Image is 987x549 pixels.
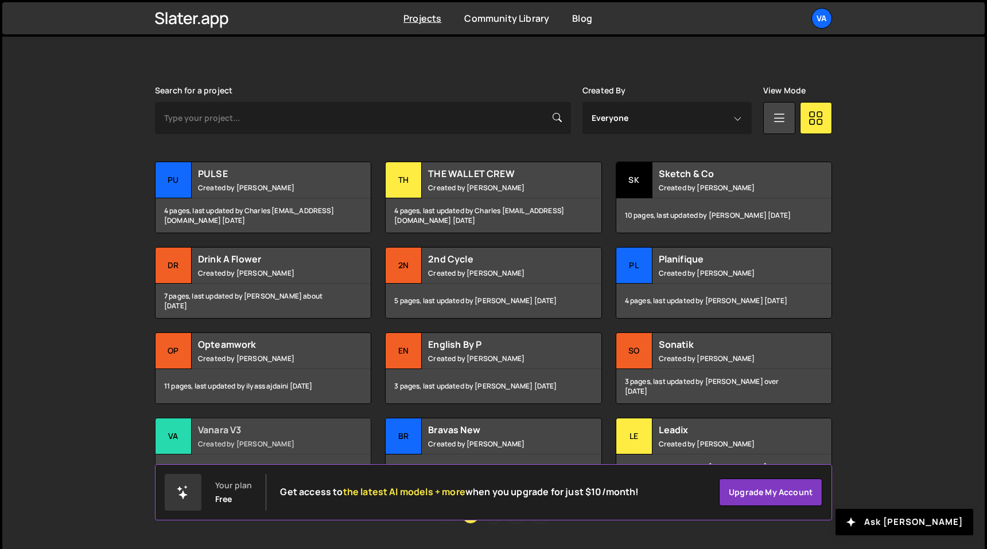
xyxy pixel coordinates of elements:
a: 2n 2nd Cycle Created by [PERSON_NAME] 5 pages, last updated by [PERSON_NAME] [DATE] [385,247,601,319]
div: TH [386,162,422,198]
div: Dr [156,248,192,284]
a: Br Bravas New Created by [PERSON_NAME] 4 pages, last updated by [PERSON_NAME] [DATE] [385,418,601,489]
h2: Opteamwork [198,338,336,351]
div: 7 pages, last updated by [PERSON_NAME] about [DATE] [156,284,371,318]
a: Le Leadix Created by [PERSON_NAME] 10 pages, last updated by [PERSON_NAME] almost [DATE] [616,418,832,489]
h2: Get access to when you upgrade for just $10/month! [280,487,639,497]
div: Va [156,418,192,454]
input: Type your project... [155,102,571,134]
label: Search for a project [155,86,232,95]
div: 4 pages, last updated by Charles [EMAIL_ADDRESS][DOMAIN_NAME] [DATE] [386,198,601,233]
small: Created by [PERSON_NAME] [428,354,566,363]
div: Br [386,418,422,454]
small: Created by [PERSON_NAME] [198,439,336,449]
a: TH THE WALLET CREW Created by [PERSON_NAME] 4 pages, last updated by Charles [EMAIL_ADDRESS][DOMA... [385,162,601,233]
a: En English By P Created by [PERSON_NAME] 3 pages, last updated by [PERSON_NAME] [DATE] [385,332,601,404]
small: Created by [PERSON_NAME] [428,439,566,449]
small: Created by [PERSON_NAME] [198,354,336,363]
a: Dr Drink A Flower Created by [PERSON_NAME] 7 pages, last updated by [PERSON_NAME] about [DATE] [155,247,371,319]
div: 2n [386,248,422,284]
h2: THE WALLET CREW [428,167,566,180]
a: Va Vanara V3 Created by [PERSON_NAME] 25 pages, last updated by [PERSON_NAME] [DATE] [155,418,371,489]
span: the latest AI models + more [343,485,465,498]
div: 10 pages, last updated by [PERSON_NAME] [DATE] [616,198,831,233]
div: 10 pages, last updated by [PERSON_NAME] almost [DATE] [616,454,831,489]
label: Created By [582,86,626,95]
small: Created by [PERSON_NAME] [659,183,797,193]
small: Created by [PERSON_NAME] [659,268,797,278]
a: Upgrade my account [719,479,822,506]
a: Blog [572,12,592,25]
a: Va [811,8,832,29]
div: So [616,333,652,369]
div: 3 pages, last updated by [PERSON_NAME] [DATE] [386,369,601,403]
label: View Mode [763,86,806,95]
div: 25 pages, last updated by [PERSON_NAME] [DATE] [156,454,371,489]
small: Created by [PERSON_NAME] [198,268,336,278]
h2: Sketch & Co [659,167,797,180]
a: PU PULSE Created by [PERSON_NAME] 4 pages, last updated by Charles [EMAIL_ADDRESS][DOMAIN_NAME] [... [155,162,371,233]
small: Created by [PERSON_NAME] [198,183,336,193]
h2: Leadix [659,423,797,436]
h2: Bravas New [428,423,566,436]
h2: English By P [428,338,566,351]
div: Sk [616,162,652,198]
div: 3 pages, last updated by [PERSON_NAME] over [DATE] [616,369,831,403]
small: Created by [PERSON_NAME] [659,354,797,363]
a: Projects [403,12,441,25]
small: Created by [PERSON_NAME] [428,268,566,278]
div: 5 pages, last updated by [PERSON_NAME] [DATE] [386,284,601,318]
h2: PULSE [198,167,336,180]
h2: Planifique [659,253,797,265]
div: PU [156,162,192,198]
div: Op [156,333,192,369]
div: 11 pages, last updated by ilyass ajdaini [DATE] [156,369,371,403]
div: Your plan [215,481,252,490]
small: Created by [PERSON_NAME] [428,183,566,193]
div: 4 pages, last updated by Charles [EMAIL_ADDRESS][DOMAIN_NAME] [DATE] [156,198,371,233]
small: Created by [PERSON_NAME] [659,439,797,449]
h2: Drink A Flower [198,253,336,265]
div: Free [215,495,232,504]
h2: Vanara V3 [198,423,336,436]
a: Op Opteamwork Created by [PERSON_NAME] 11 pages, last updated by ilyass ajdaini [DATE] [155,332,371,404]
div: 4 pages, last updated by [PERSON_NAME] [DATE] [386,454,601,489]
a: So Sonatik Created by [PERSON_NAME] 3 pages, last updated by [PERSON_NAME] over [DATE] [616,332,832,404]
div: En [386,333,422,369]
h2: 2nd Cycle [428,253,566,265]
a: Pl Planifique Created by [PERSON_NAME] 4 pages, last updated by [PERSON_NAME] [DATE] [616,247,832,319]
h2: Sonatik [659,338,797,351]
div: 4 pages, last updated by [PERSON_NAME] [DATE] [616,284,831,318]
a: Community Library [464,12,549,25]
div: Le [616,418,652,454]
button: Ask [PERSON_NAME] [836,509,973,535]
a: Sk Sketch & Co Created by [PERSON_NAME] 10 pages, last updated by [PERSON_NAME] [DATE] [616,162,832,233]
div: Pl [616,248,652,284]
